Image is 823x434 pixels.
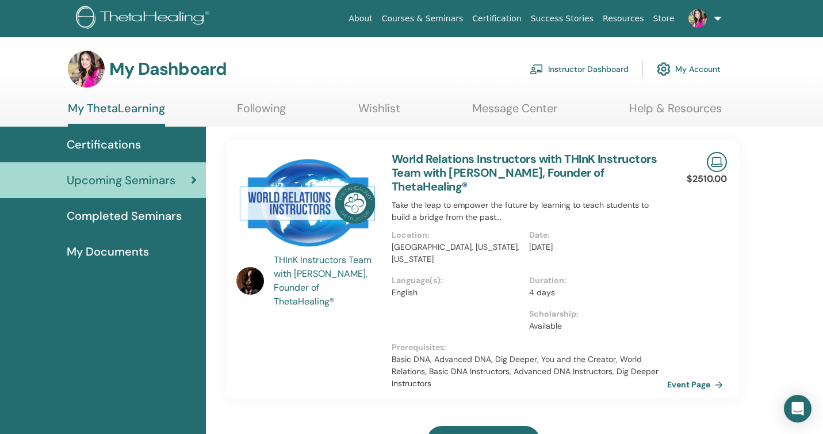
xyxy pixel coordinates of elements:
[687,172,727,186] p: $2510.00
[657,59,671,79] img: cog.svg
[67,243,149,260] span: My Documents
[472,101,557,124] a: Message Center
[392,229,523,241] p: Location :
[468,8,526,29] a: Certification
[598,8,649,29] a: Resources
[529,287,660,299] p: 4 days
[707,152,727,172] img: Live Online Seminar
[667,376,728,393] a: Event Page
[530,64,543,74] img: chalkboard-teacher.svg
[529,229,660,241] p: Date :
[67,207,182,224] span: Completed Seminars
[392,275,523,287] p: Language(s) :
[657,56,721,82] a: My Account
[529,241,660,253] p: [DATE]
[629,101,722,124] a: Help & Resources
[237,101,286,124] a: Following
[392,341,667,353] p: Prerequisites :
[236,267,264,295] img: default.jpg
[67,172,175,189] span: Upcoming Seminars
[392,151,657,194] a: World Relations Instructors with THInK Instructors Team with [PERSON_NAME], Founder of ThetaHealing®
[784,395,811,422] div: Open Intercom Messenger
[392,199,667,223] p: Take the leap to empower the future by learning to teach students to build a bridge from the past...
[274,253,380,309] a: THInK Instructors Team with [PERSON_NAME], Founder of ThetaHealing®
[392,353,667,390] p: Basic DNA, Advanced DNA, Dig Deeper, You and the Creator, World Relations, Basic DNA Instructors,...
[76,6,213,32] img: logo.png
[529,308,660,320] p: Scholarship :
[530,56,629,82] a: Instructor Dashboard
[529,320,660,332] p: Available
[392,241,523,265] p: [GEOGRAPHIC_DATA], [US_STATE], [US_STATE]
[68,51,105,87] img: default.jpg
[67,136,141,153] span: Certifications
[377,8,468,29] a: Courses & Seminars
[236,152,378,257] img: World Relations Instructors
[529,275,660,287] p: Duration :
[649,8,679,29] a: Store
[344,8,377,29] a: About
[392,287,523,299] p: English
[526,8,598,29] a: Success Stories
[688,9,707,28] img: default.jpg
[109,59,227,79] h3: My Dashboard
[358,101,400,124] a: Wishlist
[68,101,165,127] a: My ThetaLearning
